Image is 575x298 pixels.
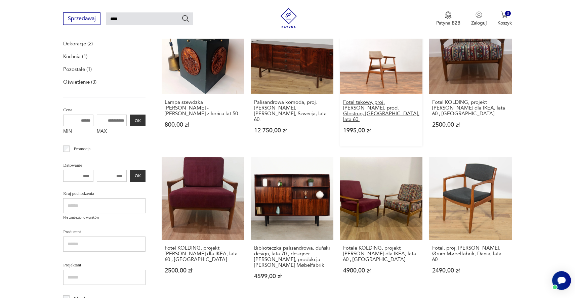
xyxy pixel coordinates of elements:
[436,20,460,26] p: Patyna B2B
[63,106,146,114] p: Cena
[254,128,330,133] p: 12 750,00 zł
[63,39,93,48] a: Dekoracje (2)
[497,20,512,26] p: Koszyk
[63,17,100,22] a: Sprzedawaj
[251,12,333,146] a: Palisandrowa komoda, proj. Erik Wortz, Ikea, Szwecja, lata 60.Palisandrowa komoda, proj. [PERSON_...
[97,126,127,137] label: MAX
[432,268,508,273] p: 2490,00 zł
[552,271,571,290] iframe: Smartsupp widget button
[162,157,244,292] a: Fotel KOLDING, projekt Erik Wørts dla IKEA, lata 60., PolskaFotel KOLDING, projekt [PERSON_NAME] ...
[162,12,244,146] a: KlasykLampa szewdzka Erik Hoglund - Einar Backstrom z końca lat 50.Lampa szewdzka [PERSON_NAME] -...
[74,145,90,153] p: Promocja
[343,245,419,262] h3: Fotele KOLDING, projekt [PERSON_NAME] dla IKEA, lata 60., [GEOGRAPHIC_DATA]
[343,268,419,273] p: 4900,00 zł
[436,11,460,26] a: Ikona medaluPatyna B2B
[445,11,452,19] img: Ikona medalu
[181,14,190,23] button: Szukaj
[432,99,508,117] h3: Fotel KOLDING, projekt [PERSON_NAME] dla IKEA, lata 60., [GEOGRAPHIC_DATA]
[254,245,330,268] h3: Biblioteczka palisandrowa, duński design, lata 70., designer: [PERSON_NAME], produkcja: [PERSON_N...
[429,157,511,292] a: Fotel, proj. Erik Buck, Ørum Møbelfabrik, Dania, lata 60.Fotel, proj. [PERSON_NAME], Ørum Møbelfa...
[130,170,146,182] button: OK
[501,11,508,18] img: Ikona koszyka
[432,245,508,262] h3: Fotel, proj. [PERSON_NAME], Ørum Møbelfabrik, Dania, lata 60.
[63,190,146,197] p: Kraj pochodzenia
[63,215,146,220] p: Nie znaleziono wyników
[471,11,487,26] button: Zaloguj
[63,77,96,87] a: Oświetlenie (3)
[343,128,419,133] p: 1995,00 zł
[254,273,330,279] p: 4599,00 zł
[63,12,100,25] button: Sprzedawaj
[63,162,146,169] p: Datowanie
[476,11,482,18] img: Ikonka użytkownika
[165,122,241,128] p: 800,00 zł
[436,11,460,26] button: Patyna B2B
[63,228,146,236] p: Producent
[165,99,241,117] h3: Lampa szewdzka [PERSON_NAME] - [PERSON_NAME] z końca lat 50.
[63,261,146,269] p: Projektant
[340,157,422,292] a: Fotele KOLDING, projekt Erik Wørts dla IKEA, lata 60., PolskaFotele KOLDING, projekt [PERSON_NAME...
[505,11,511,16] div: 0
[497,11,512,26] button: 0Koszyk
[165,245,241,262] h3: Fotel KOLDING, projekt [PERSON_NAME] dla IKEA, lata 60., [GEOGRAPHIC_DATA]
[343,99,419,122] h3: Fotel tekowy, proj. [PERSON_NAME], prod. Glostrup, [GEOGRAPHIC_DATA], lata 60.
[432,122,508,128] p: 2500,00 zł
[251,157,333,292] a: Biblioteczka palisandrowa, duński design, lata 70., designer: Erik Jensen, produkcja: Westergaard...
[254,99,330,122] h3: Palisandrowa komoda, proj. [PERSON_NAME], [PERSON_NAME], Szwecja, lata 60.
[340,12,422,146] a: Fotel tekowy, proj. Svend Åge Eriksen, prod. Glostrup, Dania, lata 60.Fotel tekowy, proj. [PERSON...
[165,268,241,273] p: 2500,00 zł
[63,65,92,74] a: Pozostałe (1)
[63,126,93,137] label: MIN
[130,115,146,126] button: OK
[279,8,299,28] img: Patyna - sklep z meblami i dekoracjami vintage
[63,52,87,61] a: Kuchnia (1)
[471,20,487,26] p: Zaloguj
[429,12,511,146] a: Fotel KOLDING, projekt Erik Wørts dla IKEA, lata 60., PolskaFotel KOLDING, projekt [PERSON_NAME] ...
